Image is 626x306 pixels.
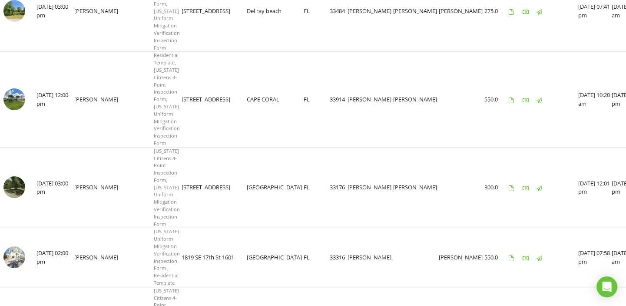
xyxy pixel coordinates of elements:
[484,228,509,287] td: 550.0
[74,52,120,147] td: [PERSON_NAME]
[182,52,247,147] td: [STREET_ADDRESS]
[348,52,393,147] td: [PERSON_NAME]
[393,52,439,147] td: [PERSON_NAME]
[36,52,74,147] td: [DATE] 12:00 pm
[36,228,74,287] td: [DATE] 02:00 pm
[484,147,509,228] td: 300.0
[393,147,439,228] td: [PERSON_NAME]
[596,276,617,297] div: Open Intercom Messenger
[247,228,304,287] td: [GEOGRAPHIC_DATA]
[304,52,330,147] td: FL
[304,228,330,287] td: FL
[247,147,304,228] td: [GEOGRAPHIC_DATA]
[154,52,180,146] span: Residential Template, [US_STATE] Citizens 4-Point Inspection Form, [US_STATE] Uniform Mitigation ...
[439,228,484,287] td: [PERSON_NAME]
[484,52,509,147] td: 550.0
[3,176,25,198] img: streetview
[330,147,348,228] td: 33176
[3,88,25,110] img: streetview
[36,147,74,228] td: [DATE] 03:00 pm
[578,228,612,287] td: [DATE] 07:58 pm
[578,147,612,228] td: [DATE] 12:01 pm
[154,148,180,227] span: [US_STATE] Citizens 4-Point Inspection Form, [US_STATE] Uniform Mitigation Verification Inspectio...
[74,147,120,228] td: [PERSON_NAME]
[247,52,304,147] td: CAPE CORAL
[348,228,393,287] td: [PERSON_NAME]
[3,246,25,268] img: streetview
[182,147,247,228] td: [STREET_ADDRESS]
[182,228,247,287] td: 1819 SE 17th St 1601
[348,147,393,228] td: [PERSON_NAME]
[578,52,612,147] td: [DATE] 10:20 am
[330,52,348,147] td: 33914
[154,228,180,286] span: [US_STATE] Uniform Mitigation Verification Inspection Form , Residential Template
[74,228,120,287] td: [PERSON_NAME]
[304,147,330,228] td: FL
[330,228,348,287] td: 33316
